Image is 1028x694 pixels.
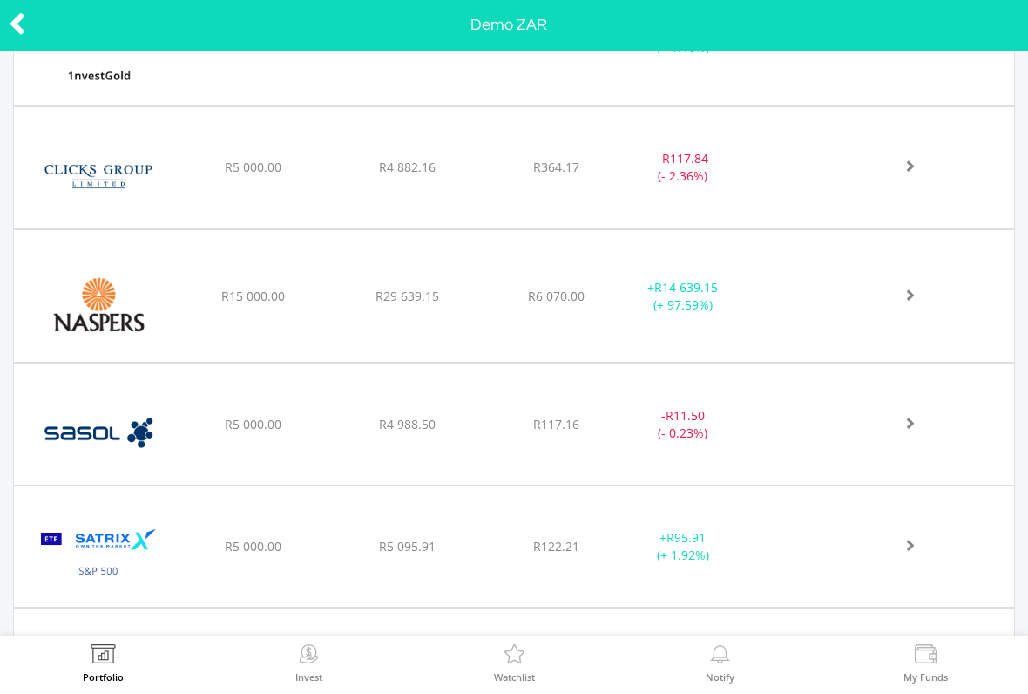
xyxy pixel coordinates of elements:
a: My Funds [903,644,948,682]
div: + (+ 1.92%) [617,529,749,564]
img: View Funds [912,644,939,669]
span: R5 000.00 [225,538,281,555]
img: EQU.ZA.CLS.png [23,129,174,224]
span: R11.50 [666,407,705,424]
label: Notify [706,672,734,682]
img: View Notifications [707,644,734,669]
span: R122.21 [533,538,579,555]
a: Watchlist [494,644,535,682]
span: R364.17 [533,159,579,175]
span: R117.84 [662,150,708,167]
span: R5 095.91 [379,538,436,555]
a: Invest [295,644,322,682]
span: R4 882.16 [379,159,436,175]
label: Watchlist [494,672,535,682]
div: - (- 2.36%) [617,150,749,185]
span: R15 000.00 [221,288,285,304]
img: EQU.ZA.NPN.png [23,252,174,358]
label: Invest [295,672,322,682]
span: R4 988.50 [379,416,436,432]
img: Watchlist [501,644,528,669]
a: Portfolio [83,644,124,682]
label: Portfolio [83,672,124,682]
span: R5 000.00 [225,159,281,175]
span: R6 070.00 [528,288,585,304]
div: - (- 0.23%) [617,407,749,442]
span: R5 000.00 [225,416,281,432]
span: R117.16 [533,416,579,432]
div: + (+ 97.59%) [617,279,749,314]
a: Notify [706,644,734,682]
img: Invest Now [295,644,322,669]
span: R95.91 [666,529,706,546]
img: EQU.ZA.STX500.png [23,508,174,602]
span: R29 639.15 [375,288,439,304]
img: View Portfolio [90,644,117,669]
span: R14 639.15 [654,279,718,296]
img: EQU.ZA.SOL.png [23,385,174,480]
label: My Funds [903,672,948,682]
